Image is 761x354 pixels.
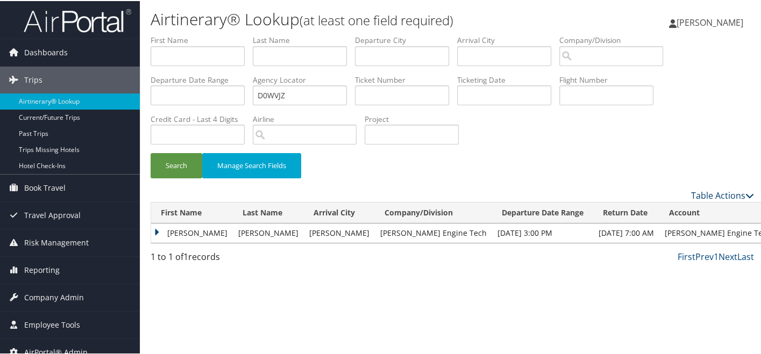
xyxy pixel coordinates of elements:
[593,201,659,222] th: Return Date: activate to sort column ascending
[375,222,492,242] td: [PERSON_NAME] Engine Tech
[24,256,60,283] span: Reporting
[24,310,80,337] span: Employee Tools
[253,34,355,45] label: Last Name
[719,250,737,262] a: Next
[24,38,68,65] span: Dashboards
[24,174,66,200] span: Book Travel
[151,7,553,30] h1: Airtinerary® Lookup
[365,113,467,124] label: Project
[151,34,253,45] label: First Name
[24,7,131,32] img: airportal-logo.png
[714,250,719,262] a: 1
[492,222,593,242] td: [DATE] 3:00 PM
[233,201,304,222] th: Last Name: activate to sort column ascending
[492,201,593,222] th: Departure Date Range: activate to sort column descending
[737,250,754,262] a: Last
[24,228,89,255] span: Risk Management
[151,201,233,222] th: First Name: activate to sort column ascending
[304,201,375,222] th: Arrival City: activate to sort column ascending
[151,74,253,84] label: Departure Date Range
[355,34,457,45] label: Departure City
[559,74,662,84] label: Flight Number
[151,222,233,242] td: [PERSON_NAME]
[151,152,202,177] button: Search
[253,113,365,124] label: Airline
[559,34,671,45] label: Company/Division
[375,201,492,222] th: Company/Division
[183,250,188,262] span: 1
[669,5,754,38] a: [PERSON_NAME]
[151,113,253,124] label: Credit Card - Last 4 Digits
[695,250,714,262] a: Prev
[24,283,84,310] span: Company Admin
[253,74,355,84] label: Agency Locator
[678,250,695,262] a: First
[24,66,42,92] span: Trips
[233,222,304,242] td: [PERSON_NAME]
[691,189,754,200] a: Table Actions
[457,74,559,84] label: Ticketing Date
[300,10,453,28] small: (at least one field required)
[677,16,743,27] span: [PERSON_NAME]
[202,152,301,177] button: Manage Search Fields
[24,201,81,228] span: Travel Approval
[593,222,659,242] td: [DATE] 7:00 AM
[355,74,457,84] label: Ticket Number
[457,34,559,45] label: Arrival City
[304,222,375,242] td: [PERSON_NAME]
[151,249,289,268] div: 1 to 1 of records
